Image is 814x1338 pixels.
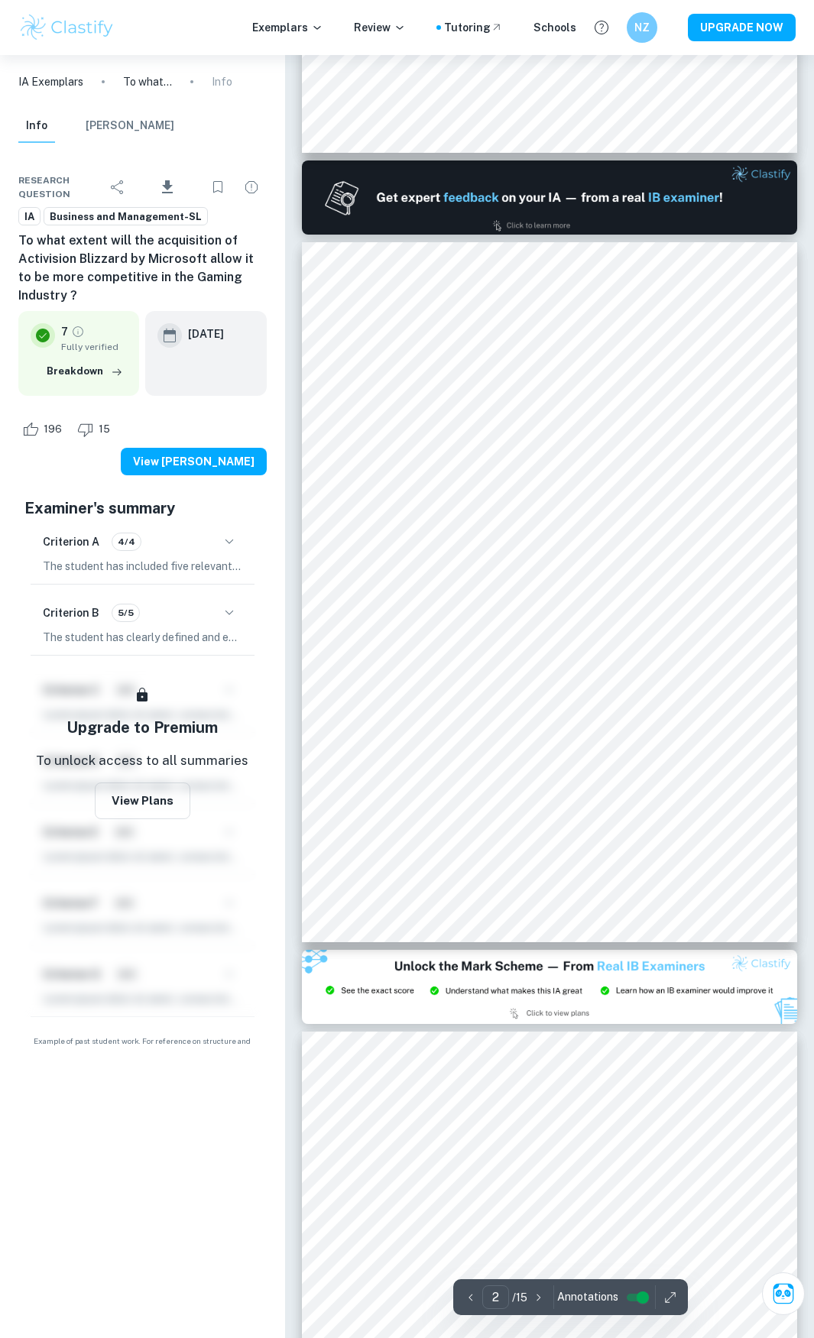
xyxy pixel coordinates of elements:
[533,19,576,36] a: Schools
[212,73,232,90] p: Info
[43,533,99,550] h6: Criterion A
[66,716,218,739] h5: Upgrade to Premium
[512,1289,527,1306] p: / 15
[18,232,267,305] h6: To what extent will the acquisition of Activision Blizzard by Microsoft allow it to be more compe...
[18,173,102,201] span: Research question
[19,209,40,225] span: IA
[302,160,797,235] img: Ad
[18,207,41,226] a: IA
[688,14,796,41] button: UPGRADE NOW
[43,629,242,646] p: The student has clearly defined and explained three business management tools (SWOT analysis, fin...
[90,422,118,437] span: 15
[86,109,174,143] button: [PERSON_NAME]
[762,1272,805,1315] button: Ask Clai
[18,73,83,90] a: IA Exemplars
[44,207,208,226] a: Business and Management-SL
[43,360,127,383] button: Breakdown
[18,417,70,442] div: Like
[95,782,190,819] button: View Plans
[188,326,224,342] h6: [DATE]
[634,19,651,36] h6: NZ
[61,323,68,340] p: 7
[121,448,267,475] button: View [PERSON_NAME]
[123,73,172,90] p: To what extent will the acquisition of Activision Blizzard by Microsoft allow it to be more compe...
[136,167,199,207] div: Download
[36,751,248,771] p: To unlock access to all summaries
[18,109,55,143] button: Info
[444,19,503,36] a: Tutoring
[35,422,70,437] span: 196
[252,19,323,36] p: Exemplars
[627,12,657,43] button: NZ
[43,604,99,621] h6: Criterion B
[203,172,233,202] div: Bookmark
[302,950,797,1024] img: Ad
[24,497,261,520] h5: Examiner's summary
[589,15,615,40] button: Help and Feedback
[112,606,139,620] span: 5/5
[236,172,267,202] div: Report issue
[44,209,207,225] span: Business and Management-SL
[112,535,141,549] span: 4/4
[43,558,242,575] p: The student has included five relevant supporting documents, each providing a range of ideas and ...
[61,340,127,354] span: Fully verified
[18,1035,267,1058] span: Example of past student work. For reference on structure and expectations only. Do not copy.
[18,12,115,43] img: Clastify logo
[557,1289,618,1305] span: Annotations
[102,172,133,202] div: Share
[73,417,118,442] div: Dislike
[71,325,85,339] a: Grade fully verified
[354,19,406,36] p: Review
